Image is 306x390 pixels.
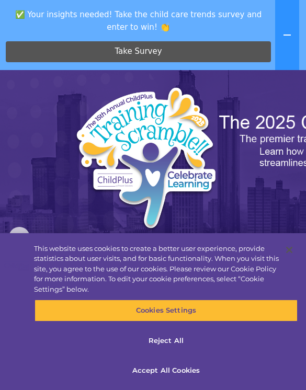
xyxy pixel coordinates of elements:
div: This website uses cookies to create a better user experience, provide statistics about user visit... [34,244,282,295]
span: Take Survey [115,42,162,61]
button: Accept All Cookies [35,360,298,382]
span: Phone number [237,104,281,111]
a: Take Survey [6,41,271,62]
button: Close [278,238,301,261]
button: Cookies Settings [35,300,298,322]
button: Reject All [35,330,298,352]
span: ✅ Your insights needed! Take the child care trends survey and enter to win! 👏 [4,4,273,37]
span: Last name [237,61,269,68]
